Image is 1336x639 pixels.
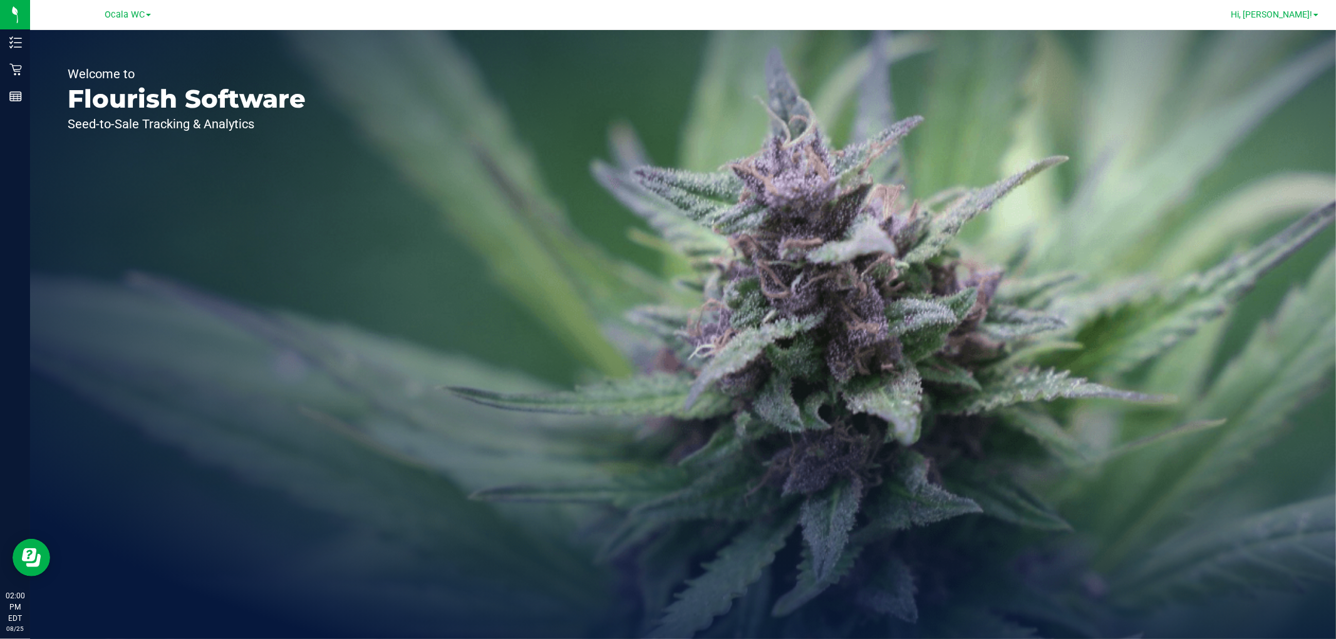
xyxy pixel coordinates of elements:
span: Ocala WC [105,9,145,20]
iframe: Resource center [13,539,50,576]
p: 08/25 [6,624,24,633]
p: 02:00 PM EDT [6,590,24,624]
p: Welcome to [68,68,306,80]
span: Hi, [PERSON_NAME]! [1231,9,1312,19]
inline-svg: Retail [9,63,22,76]
inline-svg: Reports [9,90,22,103]
p: Flourish Software [68,86,306,111]
inline-svg: Inventory [9,36,22,49]
p: Seed-to-Sale Tracking & Analytics [68,118,306,130]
